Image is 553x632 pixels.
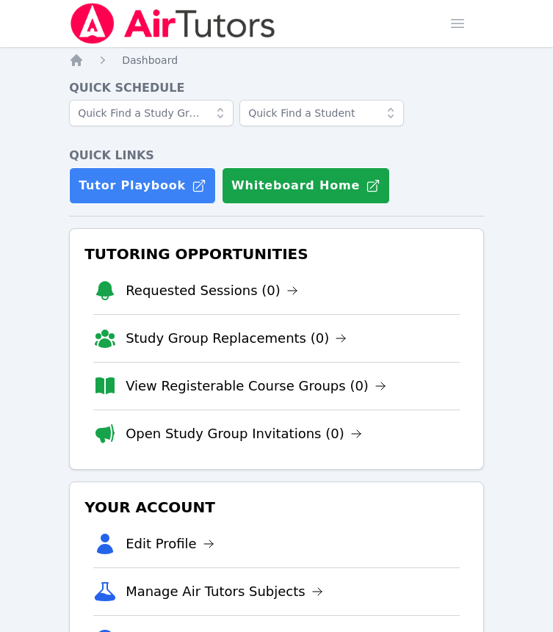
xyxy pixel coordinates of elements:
img: Air Tutors [69,3,277,44]
input: Quick Find a Student [239,100,404,126]
a: Manage Air Tutors Subjects [126,581,323,602]
h3: Tutoring Opportunities [82,241,471,267]
a: Study Group Replacements (0) [126,328,347,349]
span: Dashboard [122,54,178,66]
a: Tutor Playbook [69,167,216,204]
a: View Registerable Course Groups (0) [126,376,386,396]
h3: Your Account [82,494,471,520]
button: Whiteboard Home [222,167,390,204]
a: Open Study Group Invitations (0) [126,424,362,444]
nav: Breadcrumb [69,53,484,68]
a: Edit Profile [126,534,214,554]
a: Requested Sessions (0) [126,280,298,301]
h4: Quick Schedule [69,79,484,97]
input: Quick Find a Study Group [69,100,234,126]
h4: Quick Links [69,147,484,164]
a: Dashboard [122,53,178,68]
